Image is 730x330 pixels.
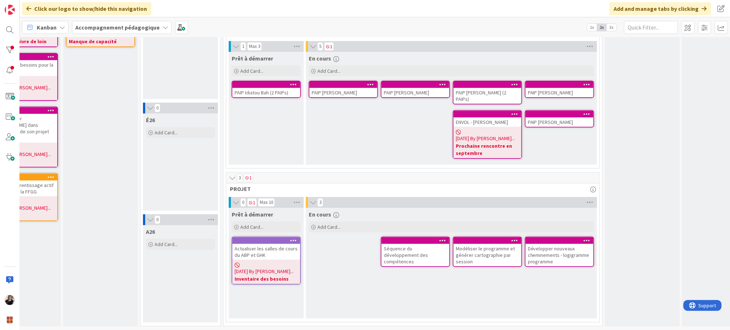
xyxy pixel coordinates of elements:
span: En cours [309,211,331,218]
div: Développer nouveaux cheminements - logigramme programme [526,237,593,266]
span: 5 [317,42,323,51]
span: Add Card... [240,224,263,230]
div: PAIP [PERSON_NAME] [526,81,593,97]
div: Max 3 [249,45,260,48]
b: Inventaire des besoins [235,275,298,282]
b: Accompagnement pédagogique [75,24,160,31]
input: Quick Filter... [624,21,678,34]
div: Modéliser le programme et générer cartographie par session [454,237,521,266]
a: ENVOL - [PERSON_NAME][DATE] By [PERSON_NAME]...Prochaine rencontre en septembre [453,110,522,159]
a: PAIP [PERSON_NAME] [525,81,594,98]
img: MB [5,295,15,305]
div: Max 10 [260,201,273,204]
span: Add Card... [317,224,340,230]
span: Add Card... [240,68,263,74]
a: Actualiser les salles de cours du ABP et GHK[DATE] By [PERSON_NAME]...Inventaire des besoins [232,237,301,285]
span: [DATE] By [PERSON_NAME]... [456,135,515,142]
span: PROJET [230,185,591,192]
span: 2x [597,24,607,31]
span: A26 [146,228,155,235]
div: Modéliser le programme et générer cartographie par session [454,244,521,266]
a: PAIP [PERSON_NAME] [309,81,378,98]
div: PAIP [PERSON_NAME] (2 PAIPs) [454,88,521,104]
div: Click our logo to show/hide this navigation [22,2,151,15]
span: 1 [324,42,334,51]
span: 1 [247,198,257,207]
a: Développer nouveaux cheminements - logigramme programme [525,237,594,267]
div: PAIP [PERSON_NAME] [526,111,593,127]
span: 1 [244,174,253,182]
div: PAIP Idiatou Bah (2 PAIPs) [232,88,300,97]
div: Add and manage tabs by clicking [610,2,711,15]
div: PAIP [PERSON_NAME] [310,81,377,97]
div: PAIP [PERSON_NAME] [382,88,449,97]
span: Prêt à démarrer [232,55,273,62]
span: Add Card... [155,129,178,136]
div: PAIP Idiatou Bah (2 PAIPs) [232,81,300,97]
a: PAIP [PERSON_NAME] (2 PAIPs) [453,81,522,104]
div: PAIP [PERSON_NAME] [310,88,377,97]
span: 3 [317,198,323,207]
a: PAIP [PERSON_NAME] [525,110,594,128]
div: Séquence du développement des compétences [382,237,449,266]
div: ENVOL - [PERSON_NAME] [454,111,521,127]
span: 3x [607,24,617,31]
span: 0 [155,104,160,112]
span: É26 [146,116,155,124]
div: Développer nouveaux cheminements - logigramme programme [526,244,593,266]
span: [DATE] By [PERSON_NAME]... [235,268,294,275]
img: Visit kanbanzone.com [5,5,15,15]
div: Actualiser les salles de cours du ABP et GHK [232,237,300,260]
a: Séquence du développement des compétences [381,237,450,267]
span: Kanban [37,23,57,32]
div: PAIP [PERSON_NAME] [526,117,593,127]
div: Séquence du développement des compétences [382,244,449,266]
a: Modéliser le programme et générer cartographie par session [453,237,522,267]
span: 1x [587,24,597,31]
b: Manque de capacité [69,38,132,45]
img: avatar [5,315,15,325]
div: ENVOL - [PERSON_NAME] [454,117,521,127]
span: 3 [237,174,242,182]
span: 1 [240,42,246,51]
div: PAIP [PERSON_NAME] [526,88,593,97]
div: PAIP [PERSON_NAME] (2 PAIPs) [454,81,521,104]
b: Prochaine rencontre en septembre [456,142,519,157]
span: 0 [240,198,246,207]
a: PAIP Idiatou Bah (2 PAIPs) [232,81,301,98]
span: 0 [155,215,160,224]
span: Add Card... [317,68,340,74]
div: Actualiser les salles de cours du ABP et GHK [232,244,300,260]
span: Prêt à démarrer [232,211,273,218]
span: En cours [309,55,331,62]
div: PAIP [PERSON_NAME] [382,81,449,97]
span: Support [15,1,33,10]
a: PAIP [PERSON_NAME] [381,81,450,98]
span: Add Card... [155,241,178,247]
